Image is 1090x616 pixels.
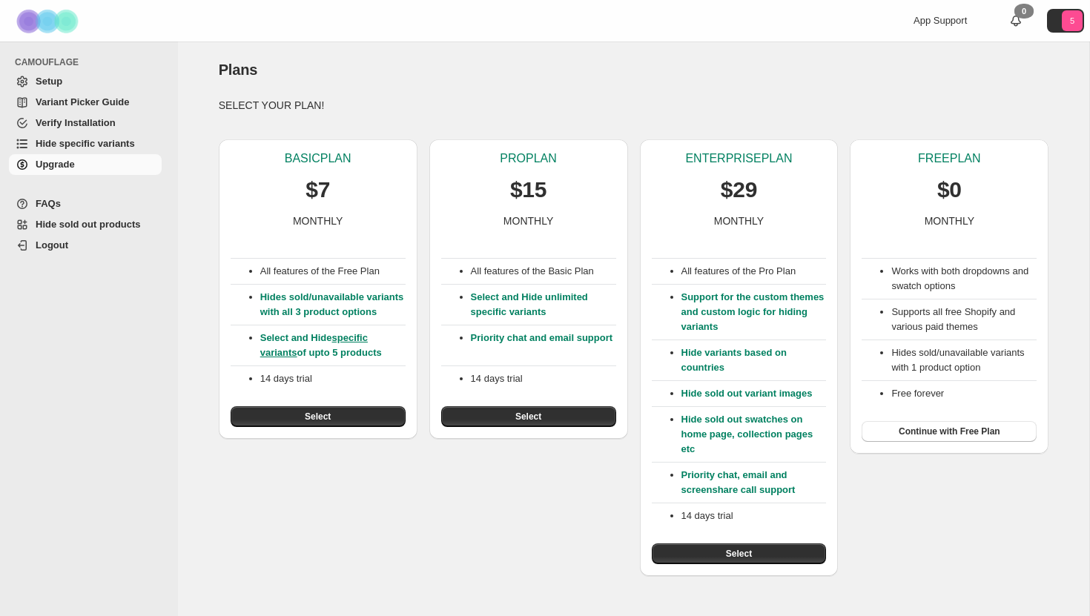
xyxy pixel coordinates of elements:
span: Hide sold out products [36,219,141,230]
p: Hide sold out swatches on home page, collection pages etc [681,412,827,457]
p: Priority chat, email and screenshare call support [681,468,827,497]
p: MONTHLY [714,213,764,228]
a: Variant Picker Guide [9,92,162,113]
p: All features of the Free Plan [260,264,406,279]
p: 14 days trial [260,371,406,386]
p: Select and Hide unlimited specific variants [471,290,616,319]
span: Hide specific variants [36,138,135,149]
span: Select [515,411,541,423]
button: Select [231,406,406,427]
button: Select [652,543,827,564]
span: Select [305,411,331,423]
p: Hide sold out variant images [681,386,827,401]
span: Avatar with initials 5 [1062,10,1083,31]
span: Upgrade [36,159,75,170]
p: $15 [510,175,546,205]
p: Hides sold/unavailable variants with all 3 product options [260,290,406,319]
li: Works with both dropdowns and swatch options [891,264,1037,294]
li: Supports all free Shopify and various paid themes [891,305,1037,334]
div: 0 [1014,4,1034,19]
button: Select [441,406,616,427]
li: Hides sold/unavailable variants with 1 product option [891,345,1037,375]
p: BASIC PLAN [285,151,351,166]
span: Setup [36,76,62,87]
p: $0 [937,175,962,205]
a: Setup [9,71,162,92]
p: MONTHLY [293,213,343,228]
span: Select [726,548,752,560]
a: Verify Installation [9,113,162,133]
p: 14 days trial [681,509,827,523]
p: $7 [305,175,330,205]
a: 0 [1008,13,1023,28]
a: Hide specific variants [9,133,162,154]
span: FAQs [36,198,61,209]
p: 14 days trial [471,371,616,386]
span: Plans [219,62,257,78]
p: $29 [721,175,757,205]
p: All features of the Basic Plan [471,264,616,279]
span: Variant Picker Guide [36,96,129,107]
p: Priority chat and email support [471,331,616,360]
p: ENTERPRISE PLAN [685,151,792,166]
span: App Support [914,15,967,26]
span: CAMOUFLAGE [15,56,168,68]
span: Verify Installation [36,117,116,128]
p: SELECT YOUR PLAN! [219,98,1049,113]
li: Free forever [891,386,1037,401]
a: Logout [9,235,162,256]
p: PRO PLAN [500,151,556,166]
span: Logout [36,239,68,251]
a: FAQs [9,193,162,214]
button: Continue with Free Plan [862,421,1037,442]
a: Hide sold out products [9,214,162,235]
text: 5 [1070,16,1074,25]
img: Camouflage [12,1,86,42]
p: All features of the Pro Plan [681,264,827,279]
span: Continue with Free Plan [899,425,1000,437]
a: Upgrade [9,154,162,175]
p: Select and Hide of upto 5 products [260,331,406,360]
button: Avatar with initials 5 [1047,9,1084,33]
p: FREE PLAN [918,151,980,166]
p: Support for the custom themes and custom logic for hiding variants [681,290,827,334]
p: Hide variants based on countries [681,345,827,375]
p: MONTHLY [503,213,553,228]
p: MONTHLY [925,213,974,228]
